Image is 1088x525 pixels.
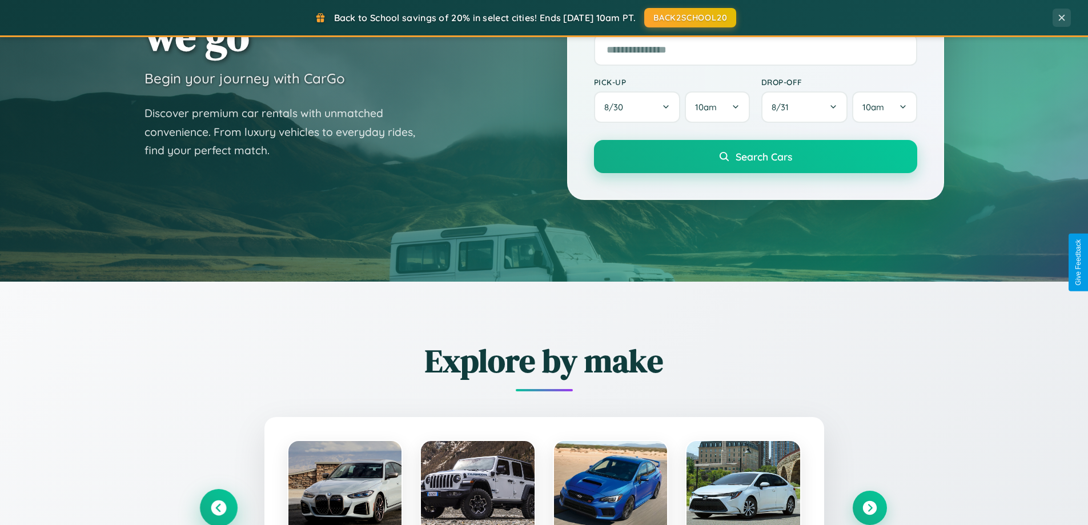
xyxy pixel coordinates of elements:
h3: Begin your journey with CarGo [144,70,345,87]
div: Give Feedback [1074,239,1082,286]
button: 8/30 [594,91,681,123]
button: 10am [852,91,917,123]
button: Search Cars [594,140,917,173]
span: 8 / 30 [604,102,629,113]
label: Drop-off [761,77,917,87]
span: 10am [862,102,884,113]
button: 8/31 [761,91,848,123]
p: Discover premium car rentals with unmatched convenience. From luxury vehicles to everyday rides, ... [144,104,430,160]
button: BACK2SCHOOL20 [644,8,736,27]
span: 10am [695,102,717,113]
h2: Explore by make [202,339,887,383]
span: Back to School savings of 20% in select cities! Ends [DATE] 10am PT. [334,12,636,23]
span: 8 / 31 [772,102,794,113]
label: Pick-up [594,77,750,87]
button: 10am [685,91,749,123]
span: Search Cars [736,150,792,163]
